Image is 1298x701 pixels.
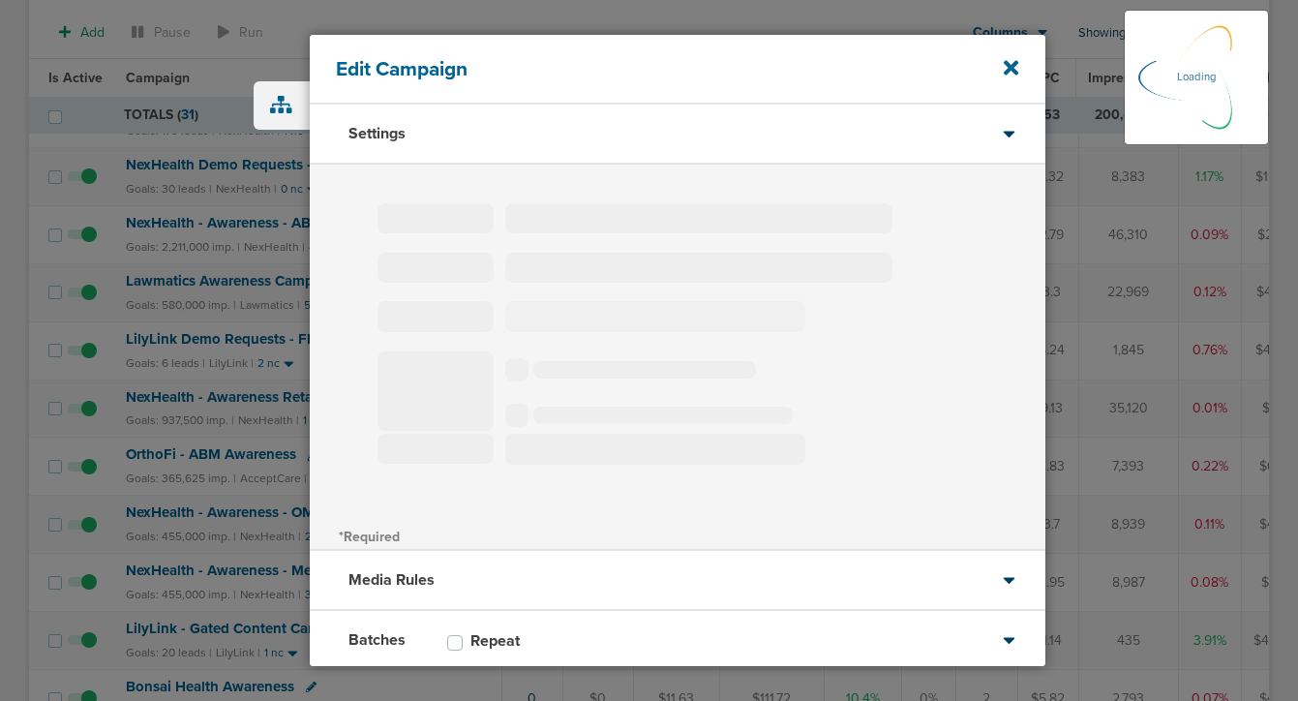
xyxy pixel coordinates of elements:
[470,631,520,651] h3: Repeat
[336,57,951,81] h4: Edit Campaign
[348,124,406,143] h3: Settings
[339,529,400,545] span: *Required
[348,570,435,590] h3: Media Rules
[1177,66,1216,89] p: Loading
[348,630,406,650] h3: Batches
